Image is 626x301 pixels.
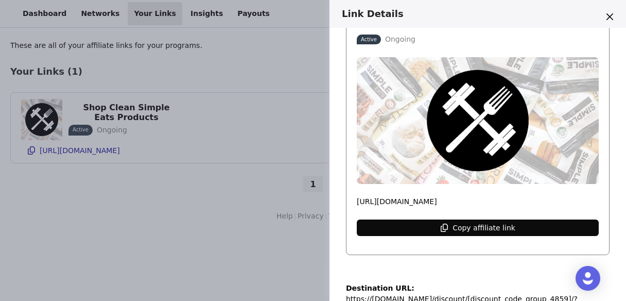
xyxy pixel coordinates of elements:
p: Copy affiliate link [453,224,515,232]
h3: Link Details [342,8,600,20]
p: Destination URL: [346,283,610,294]
button: Copy affiliate link [357,220,599,236]
p: Ongoing [385,34,415,45]
button: Close [601,8,618,25]
p: Active [361,36,377,43]
p: [URL][DOMAIN_NAME] [357,196,599,207]
img: Shop Clean Simple Eats Products [357,57,599,185]
div: Open Intercom Messenger [576,266,600,291]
